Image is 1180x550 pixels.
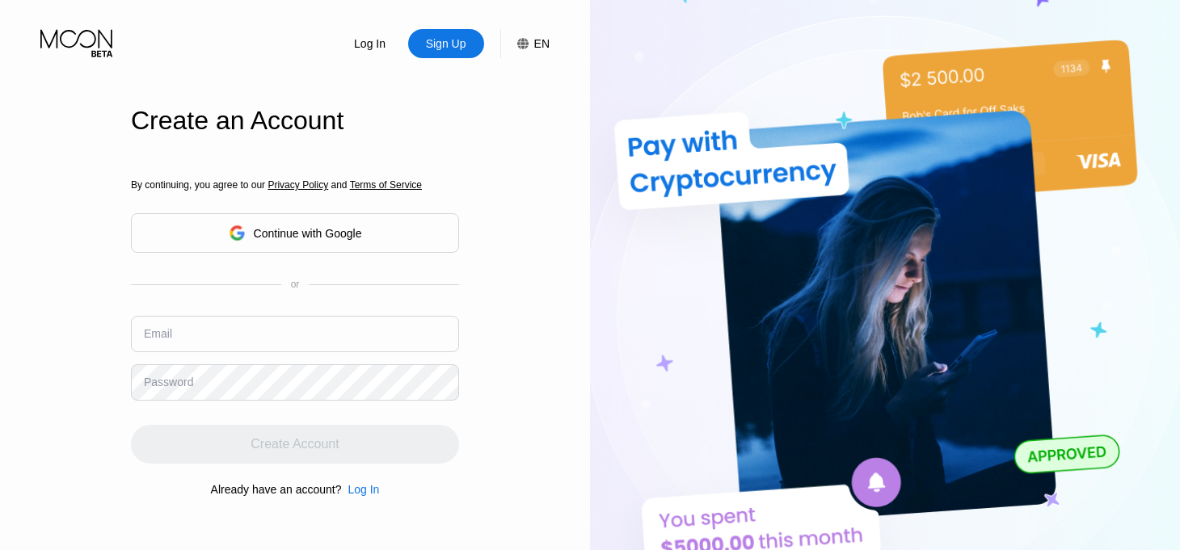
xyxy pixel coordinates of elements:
div: Log In [352,36,387,52]
div: Sign Up [424,36,468,52]
span: Terms of Service [350,179,422,191]
div: or [291,279,300,290]
div: Log In [332,29,408,58]
span: and [328,179,350,191]
div: Create an Account [131,106,459,136]
div: EN [534,37,550,50]
div: Continue with Google [254,227,362,240]
span: Privacy Policy [268,179,328,191]
div: Log In [348,483,379,496]
div: Already have an account? [211,483,342,496]
div: Password [144,376,193,388]
div: Log In [341,483,379,496]
div: Email [144,327,172,340]
div: Sign Up [408,29,484,58]
div: By continuing, you agree to our [131,179,459,191]
div: Continue with Google [131,213,459,253]
div: EN [500,29,550,58]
